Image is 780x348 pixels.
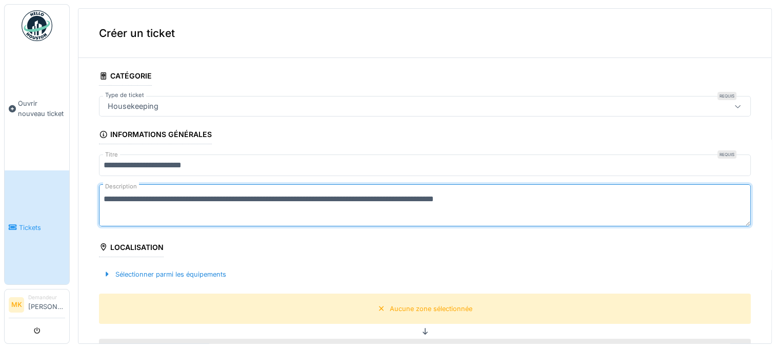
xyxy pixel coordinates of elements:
a: Ouvrir nouveau ticket [5,47,69,170]
div: Housekeeping [104,101,163,112]
div: Créer un ticket [78,9,771,58]
li: [PERSON_NAME] [28,294,65,316]
span: Tickets [19,223,65,233]
div: Requis [717,150,736,159]
div: Demandeur [28,294,65,301]
div: Catégorie [99,68,152,86]
div: Localisation [99,240,164,257]
label: Type de ticket [103,91,146,100]
div: Sélectionner parmi les équipements [99,267,230,281]
label: Titre [103,150,120,159]
li: MK [9,297,24,313]
a: MK Demandeur[PERSON_NAME] [9,294,65,318]
img: Badge_color-CXgf-gQk.svg [22,10,52,41]
div: Aucune zone sélectionnée [390,304,472,314]
div: Informations générales [99,127,212,144]
div: Requis [717,92,736,100]
label: Description [103,180,139,193]
span: Ouvrir nouveau ticket [18,99,65,118]
a: Tickets [5,170,69,284]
